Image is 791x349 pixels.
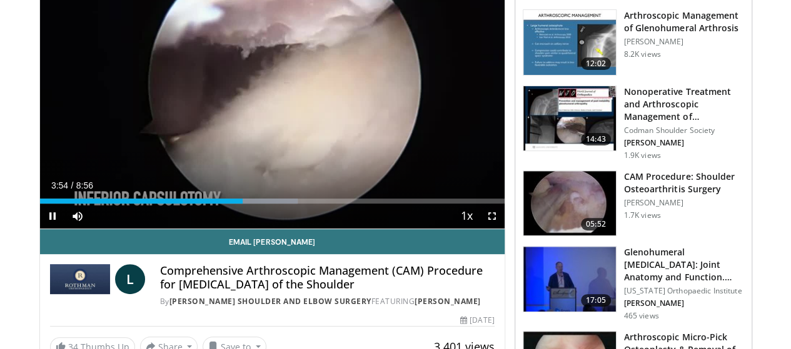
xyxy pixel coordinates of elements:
[624,170,744,195] h3: CAM Procedure: Shoulder Osteoarthritis Surgery
[76,180,93,190] span: 8:56
[160,264,495,291] h4: Comprehensive Arthroscopic Management (CAM) Procedure for [MEDICAL_DATA] of the Shoulder
[50,264,110,294] img: Rothman Shoulder and Elbow Surgery
[624,311,659,321] p: 465 views
[415,296,481,307] a: [PERSON_NAME]
[160,296,495,307] div: By FEATURING
[624,86,744,123] h3: Nonoperative Treatment and Arthroscopic Management of Glenohumeral O…
[624,298,744,308] p: [PERSON_NAME]
[523,86,744,160] a: 14:43 Nonoperative Treatment and Arthroscopic Management of Glenohumeral O… Codman Shoulder Socie...
[460,315,494,326] div: [DATE]
[624,138,744,148] p: [PERSON_NAME]
[581,294,611,307] span: 17:05
[624,37,744,47] p: [PERSON_NAME]
[624,125,744,135] p: Codman Shoulder Society
[624,198,744,208] p: [PERSON_NAME]
[40,204,65,229] button: Pause
[523,170,744,237] a: 05:52 CAM Procedure: Shoulder Osteoarthritis Surgery [PERSON_NAME] 1.7K views
[523,171,616,236] img: 41dc22ed-91b4-45be-800e-9f3baee0b09a.150x105_q85_crop-smart_upscale.jpg
[523,246,744,321] a: 17:05 Glenohumeral [MEDICAL_DATA]: Joint Anatomy and Function. What Types of Ar… [US_STATE] Ortho...
[523,86,616,151] img: 8f0b0447-2e8b-4485-8ebc-a10c9ab9b858.150x105_q85_crop-smart_upscale.jpg
[115,264,145,294] a: L
[581,218,611,230] span: 05:52
[71,180,74,190] span: /
[40,229,505,254] a: Email [PERSON_NAME]
[169,296,371,307] a: [PERSON_NAME] Shoulder and Elbow Surgery
[40,199,505,204] div: Progress Bar
[624,246,744,283] h3: Glenohumeral [MEDICAL_DATA]: Joint Anatomy and Function. What Types of Ar…
[624,210,661,220] p: 1.7K views
[624,150,661,160] p: 1.9K views
[624,286,744,296] p: [US_STATE] Orthopaedic Institute
[51,180,68,190] span: 3:54
[523,247,616,312] img: bb20a495-bcdd-4302-87a6-e9359578e1b6.150x105_q85_crop-smart_upscale.jpg
[624,49,661,59] p: 8.2K views
[581,57,611,70] span: 12:02
[523,10,616,75] img: 241590_0000_1.png.150x105_q85_crop-smart_upscale.jpg
[523,9,744,76] a: 12:02 Arthroscopic Management of Glenohumeral Arthrosis [PERSON_NAME] 8.2K views
[624,9,744,34] h3: Arthroscopic Management of Glenohumeral Arthrosis
[480,204,505,229] button: Fullscreen
[581,133,611,145] span: 14:43
[65,204,90,229] button: Mute
[455,204,480,229] button: Playback Rate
